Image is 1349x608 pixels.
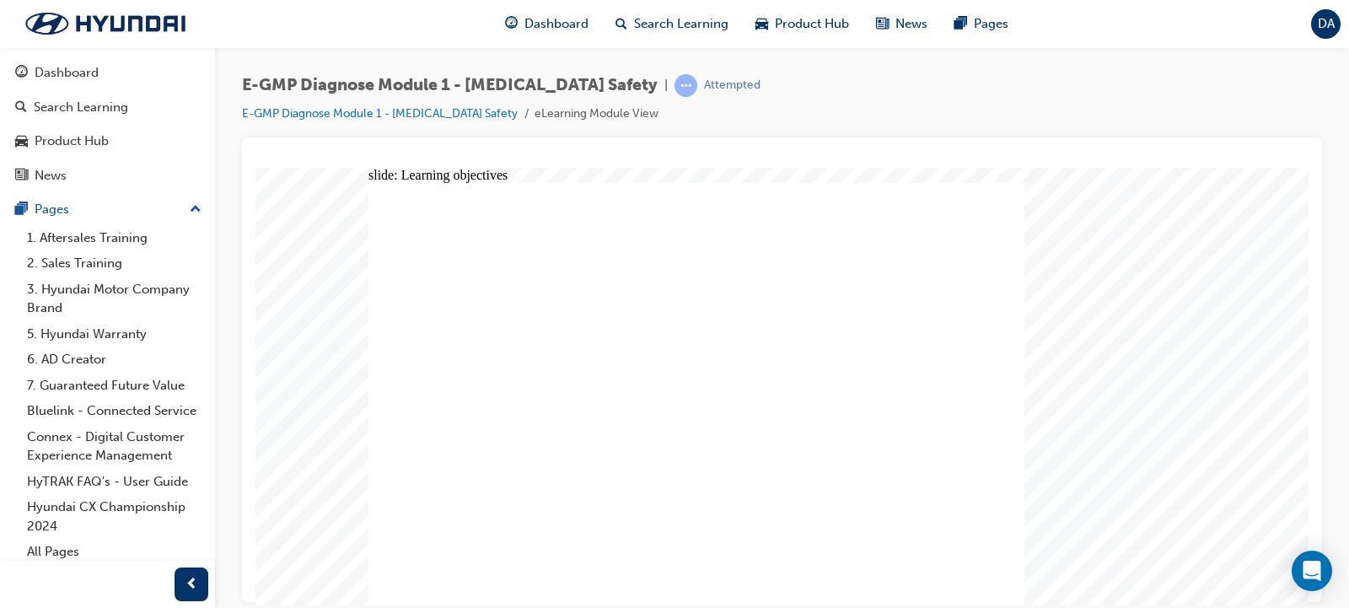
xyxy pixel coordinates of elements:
[20,225,208,251] a: 1. Aftersales Training
[704,78,760,94] div: Attempted
[664,76,668,95] span: |
[505,13,518,35] span: guage-icon
[15,134,28,149] span: car-icon
[602,7,742,41] a: search-iconSearch Learning
[7,194,208,225] button: Pages
[35,166,67,186] div: News
[634,14,728,34] span: Search Learning
[20,494,208,539] a: Hyundai CX Championship 2024
[20,469,208,495] a: HyTRAK FAQ's - User Guide
[15,100,27,116] span: search-icon
[755,13,768,35] span: car-icon
[1318,14,1335,34] span: DA
[7,54,208,194] button: DashboardSearch LearningProduct HubNews
[1292,551,1332,591] div: Open Intercom Messenger
[7,57,208,89] a: Dashboard
[863,7,941,41] a: news-iconNews
[8,6,202,41] img: Trak
[7,126,208,157] a: Product Hub
[535,105,658,124] li: eLearning Module View
[20,250,208,277] a: 2. Sales Training
[7,160,208,191] a: News
[242,76,658,95] span: E-GMP Diagnose Module 1 - [MEDICAL_DATA] Safety
[941,7,1022,41] a: pages-iconPages
[20,373,208,399] a: 7. Guaranteed Future Value
[20,321,208,347] a: 5. Hyundai Warranty
[15,66,28,81] span: guage-icon
[775,14,849,34] span: Product Hub
[954,13,967,35] span: pages-icon
[876,13,889,35] span: news-icon
[20,424,208,469] a: Connex - Digital Customer Experience Management
[974,14,1008,34] span: Pages
[20,398,208,424] a: Bluelink - Connected Service
[1311,9,1341,39] button: DA
[35,132,109,151] div: Product Hub
[742,7,863,41] a: car-iconProduct Hub
[524,14,589,34] span: Dashboard
[7,92,208,123] a: Search Learning
[492,7,602,41] a: guage-iconDashboard
[615,13,627,35] span: search-icon
[674,74,697,97] span: learningRecordVerb_ATTEMPT-icon
[15,169,28,184] span: news-icon
[190,199,202,221] span: up-icon
[895,14,927,34] span: News
[35,200,69,219] div: Pages
[20,539,208,565] a: All Pages
[34,98,128,117] div: Search Learning
[242,106,518,121] a: E-GMP Diagnose Module 1 - [MEDICAL_DATA] Safety
[35,63,99,83] div: Dashboard
[15,202,28,218] span: pages-icon
[185,574,198,595] span: prev-icon
[20,277,208,321] a: 3. Hyundai Motor Company Brand
[20,347,208,373] a: 6. AD Creator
